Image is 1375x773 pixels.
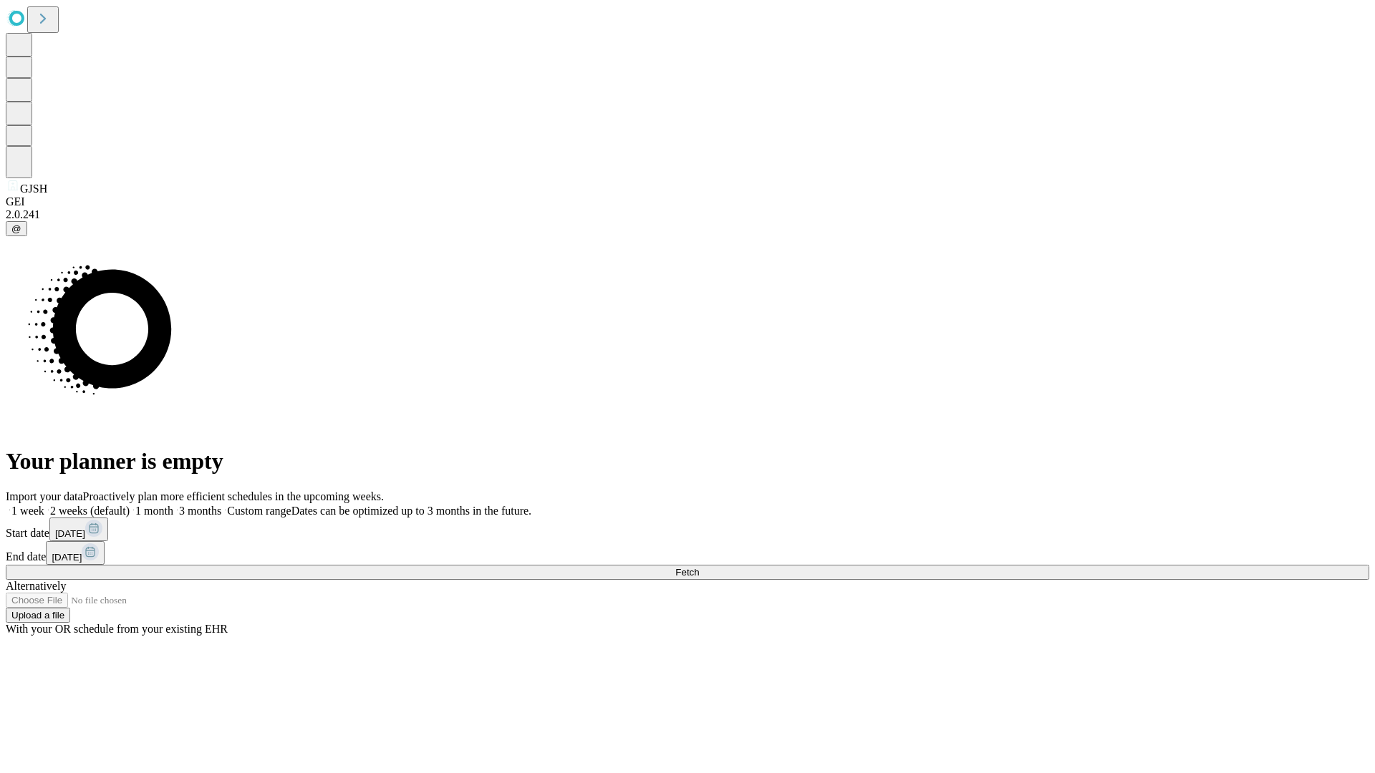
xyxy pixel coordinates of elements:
span: 3 months [179,505,221,517]
h1: Your planner is empty [6,448,1369,475]
div: Start date [6,517,1369,541]
button: @ [6,221,27,236]
button: Upload a file [6,608,70,623]
span: With your OR schedule from your existing EHR [6,623,228,635]
button: Fetch [6,565,1369,580]
span: 1 week [11,505,44,517]
span: GJSH [20,183,47,195]
span: 1 month [135,505,173,517]
span: Custom range [227,505,291,517]
span: 2 weeks (default) [50,505,130,517]
button: [DATE] [49,517,108,541]
button: [DATE] [46,541,105,565]
span: [DATE] [55,528,85,539]
div: GEI [6,195,1369,208]
span: Dates can be optimized up to 3 months in the future. [291,505,531,517]
span: Proactively plan more efficient schedules in the upcoming weeks. [83,490,384,502]
span: Alternatively [6,580,66,592]
span: @ [11,223,21,234]
div: End date [6,541,1369,565]
span: Fetch [675,567,699,578]
div: 2.0.241 [6,208,1369,221]
span: Import your data [6,490,83,502]
span: [DATE] [52,552,82,563]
